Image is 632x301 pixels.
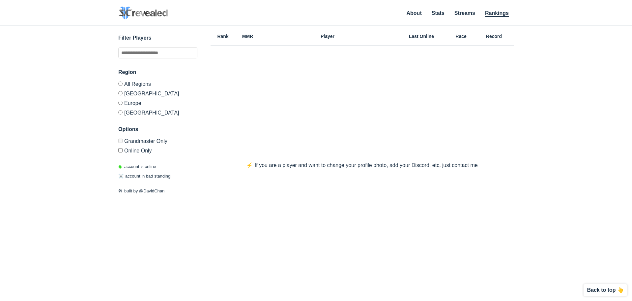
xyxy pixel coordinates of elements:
[118,91,123,95] input: [GEOGRAPHIC_DATA]
[407,10,422,16] a: About
[118,101,123,105] input: Europe
[448,34,474,39] h6: Race
[118,163,156,170] p: account is online
[118,146,197,153] label: Only show accounts currently laddering
[118,188,123,193] span: 🛠
[118,174,124,179] span: ☠️
[485,10,509,17] a: Rankings
[118,88,197,98] label: [GEOGRAPHIC_DATA]
[118,98,197,108] label: Europe
[454,10,475,16] a: Streams
[395,34,448,39] h6: Last Online
[118,7,168,19] img: SC2 Revealed
[118,34,197,42] h3: Filter Players
[235,34,260,39] h6: MMR
[474,34,514,39] h6: Record
[233,161,491,169] p: ⚡️ If you are a player and want to change your profile photo, add your Discord, etc, just contact me
[118,82,123,86] input: All Regions
[432,10,445,16] a: Stats
[118,139,197,146] label: Only Show accounts currently in Grandmaster
[211,34,235,39] h6: Rank
[118,82,197,88] label: All Regions
[118,68,197,76] h3: Region
[118,139,123,143] input: Grandmaster Only
[260,34,395,39] h6: Player
[143,188,164,193] a: DavidChan
[118,188,197,194] p: built by @
[587,287,624,293] p: Back to top 👆
[118,164,122,169] span: ◉
[118,108,197,116] label: [GEOGRAPHIC_DATA]
[118,110,123,115] input: [GEOGRAPHIC_DATA]
[118,148,123,152] input: Online Only
[118,173,170,180] p: account in bad standing
[118,125,197,133] h3: Options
